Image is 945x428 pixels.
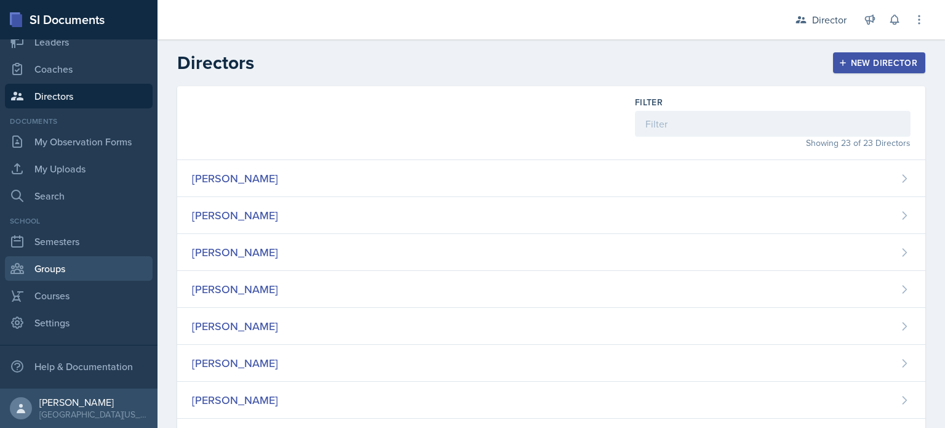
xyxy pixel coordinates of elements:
[5,84,153,108] a: Directors
[5,129,153,154] a: My Observation Forms
[192,207,278,224] div: [PERSON_NAME]
[833,52,925,73] button: New Director
[39,396,148,408] div: [PERSON_NAME]
[5,57,153,81] a: Coaches
[177,234,925,271] a: [PERSON_NAME]
[635,96,663,108] label: Filter
[5,310,153,335] a: Settings
[192,355,278,371] div: [PERSON_NAME]
[177,308,925,345] a: [PERSON_NAME]
[5,216,153,227] div: School
[192,392,278,408] div: [PERSON_NAME]
[635,137,911,150] div: Showing 23 of 23 Directors
[192,281,278,297] div: [PERSON_NAME]
[177,160,925,197] a: [PERSON_NAME]
[192,318,278,334] div: [PERSON_NAME]
[5,229,153,254] a: Semesters
[177,52,254,74] h2: Directors
[177,382,925,419] a: [PERSON_NAME]
[192,244,278,260] div: [PERSON_NAME]
[812,12,847,27] div: Director
[5,354,153,379] div: Help & Documentation
[5,184,153,208] a: Search
[5,256,153,281] a: Groups
[177,271,925,308] a: [PERSON_NAME]
[192,170,278,187] div: [PERSON_NAME]
[5,30,153,54] a: Leaders
[177,197,925,234] a: [PERSON_NAME]
[5,156,153,181] a: My Uploads
[635,111,911,137] input: Filter
[5,283,153,308] a: Courses
[841,58,917,68] div: New Director
[5,116,153,127] div: Documents
[39,408,148,421] div: [GEOGRAPHIC_DATA][US_STATE]
[177,345,925,382] a: [PERSON_NAME]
